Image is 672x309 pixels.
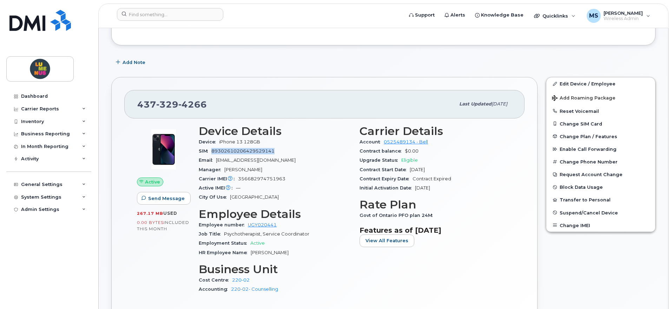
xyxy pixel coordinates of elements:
span: [EMAIL_ADDRESS][DOMAIN_NAME] [216,157,296,163]
button: Add Roaming Package [546,90,655,105]
span: [PERSON_NAME] [604,10,643,16]
span: Support [415,12,435,19]
button: Change IMEI [546,219,655,232]
span: 437 [137,99,207,110]
span: Active [250,240,265,246]
button: Block Data Usage [546,181,655,193]
span: 267.17 MB [137,211,163,216]
span: [DATE] [492,101,507,107]
span: Carrier IMEI [199,176,238,181]
button: Reset Voicemail [546,105,655,117]
a: Support [404,8,440,22]
a: Knowledge Base [470,8,528,22]
button: Add Note [111,56,151,69]
span: Upgrade Status [360,157,401,163]
button: Enable Call Forwarding [546,143,655,155]
button: Request Account Change [546,168,655,181]
h3: Carrier Details [360,125,512,137]
h3: Rate Plan [360,198,512,211]
span: Contract Expired [413,176,451,181]
span: Contract Start Date [360,167,410,172]
span: Contract balance [360,148,405,154]
span: [DATE] [415,185,430,191]
span: City Of Use [199,194,230,200]
span: Manager [199,167,224,172]
button: Change Plan / Features [546,130,655,143]
span: Active IMEI [199,185,236,191]
a: Alerts [440,8,470,22]
span: iPhone 13 128GB [219,139,260,144]
span: Employee number [199,222,248,227]
a: 0525489134 - Bell [384,139,428,144]
span: Alerts [450,12,465,19]
input: Find something... [117,8,223,21]
span: 4266 [178,99,207,110]
span: Knowledge Base [481,12,523,19]
span: Active [145,179,160,185]
span: Last updated [459,101,492,107]
span: SIM [199,148,211,154]
button: Suspend/Cancel Device [546,206,655,219]
a: Edit Device / Employee [546,77,655,90]
span: [PERSON_NAME] [224,167,262,172]
span: Device [199,139,219,144]
span: $0.00 [405,148,419,154]
button: Change Phone Number [546,155,655,168]
span: Add Roaming Package [552,95,615,102]
span: Eligible [401,157,418,163]
span: Wireless Admin [604,16,643,21]
span: Enable Call Forwarding [560,147,617,152]
span: Change Plan / Features [560,134,617,139]
a: 220-02- Counselling [231,287,278,292]
span: Psychotherapist, Service Coordinator [224,231,309,237]
button: View All Features [360,234,414,247]
span: Suspend/Cancel Device [560,210,618,215]
span: 329 [156,99,178,110]
span: Account [360,139,384,144]
span: Accounting [199,287,231,292]
span: HR Employee Name [199,250,251,255]
span: 0.00 Bytes [137,220,164,225]
div: Quicklinks [529,9,580,23]
button: Send Message [137,192,191,205]
span: Email [199,157,216,163]
span: View All Features [365,237,408,244]
button: Change SIM Card [546,117,655,130]
span: 89302610206429529141 [211,148,275,154]
span: Employment Status [199,240,250,246]
span: MS [589,12,598,20]
span: — [236,185,241,191]
span: Contract Expiry Date [360,176,413,181]
span: [DATE] [410,167,425,172]
button: Transfer to Personal [546,193,655,206]
span: [PERSON_NAME] [251,250,289,255]
div: Mike Sousa [582,9,655,23]
span: Quicklinks [542,13,568,19]
span: Govt of Ontario PFO plan 24M [360,213,436,218]
h3: Device Details [199,125,351,137]
a: 220-02 [232,277,250,283]
span: Add Note [123,59,145,66]
h3: Employee Details [199,208,351,220]
span: Initial Activation Date [360,185,415,191]
span: Send Message [148,195,185,202]
span: Cost Centre [199,277,232,283]
a: UGY020441 [248,222,277,227]
img: image20231002-3703462-1ig824h.jpeg [143,128,185,170]
span: 356682974751963 [238,176,285,181]
span: Job Title [199,231,224,237]
h3: Features as of [DATE] [360,226,512,234]
span: included this month [137,220,189,231]
h3: Business Unit [199,263,351,276]
span: [GEOGRAPHIC_DATA] [230,194,279,200]
span: used [163,211,177,216]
